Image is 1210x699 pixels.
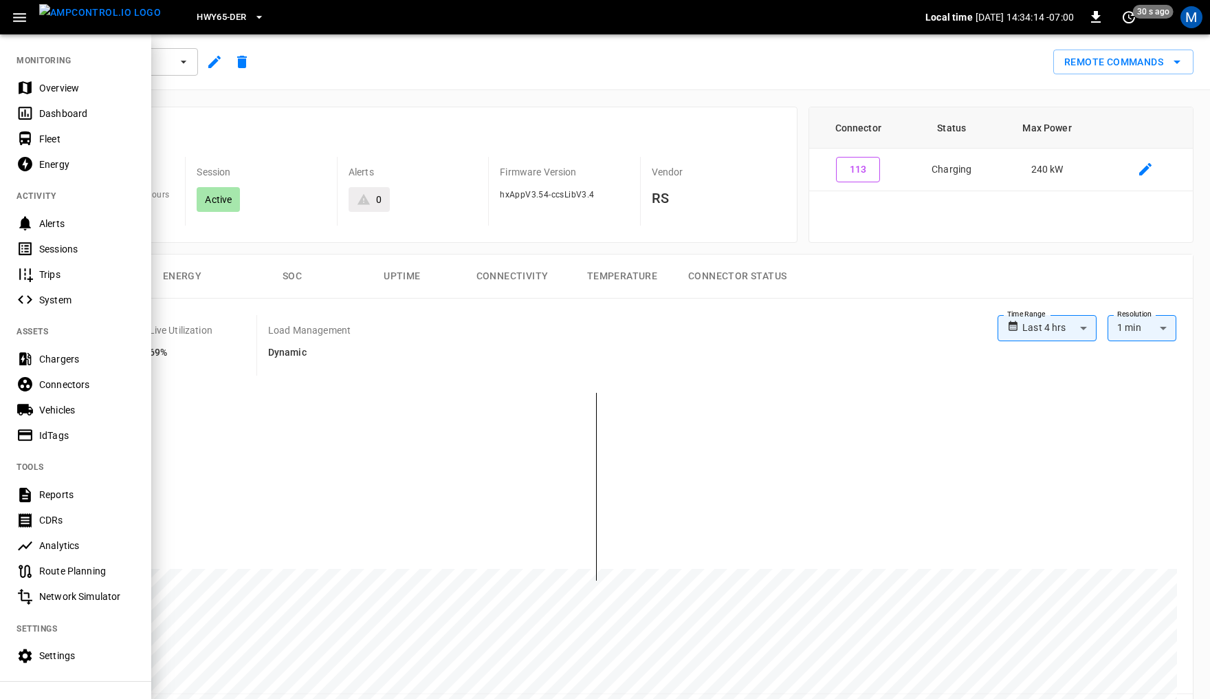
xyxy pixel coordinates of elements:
div: Network Simulator [39,590,135,603]
div: profile-icon [1180,6,1202,28]
div: Dashboard [39,107,135,120]
div: Energy [39,158,135,171]
div: Overview [39,81,135,95]
div: Trips [39,268,135,281]
div: Sessions [39,242,135,256]
p: Local time [925,10,973,24]
div: Vehicles [39,403,135,417]
img: ampcontrol.io logo [39,4,161,21]
div: System [39,293,135,307]
div: Alerts [39,217,135,230]
div: Reports [39,488,135,502]
p: [DATE] 14:34:14 -07:00 [976,10,1074,24]
div: Connectors [39,378,135,391]
div: CDRs [39,513,135,527]
span: HWY65-DER [197,10,246,25]
div: Route Planning [39,564,135,578]
span: 30 s ago [1133,5,1174,19]
div: Fleet [39,132,135,146]
div: IdTags [39,429,135,442]
button: set refresh interval [1118,6,1140,28]
div: Analytics [39,539,135,552]
div: Settings [39,649,135,663]
div: Chargers [39,352,135,366]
